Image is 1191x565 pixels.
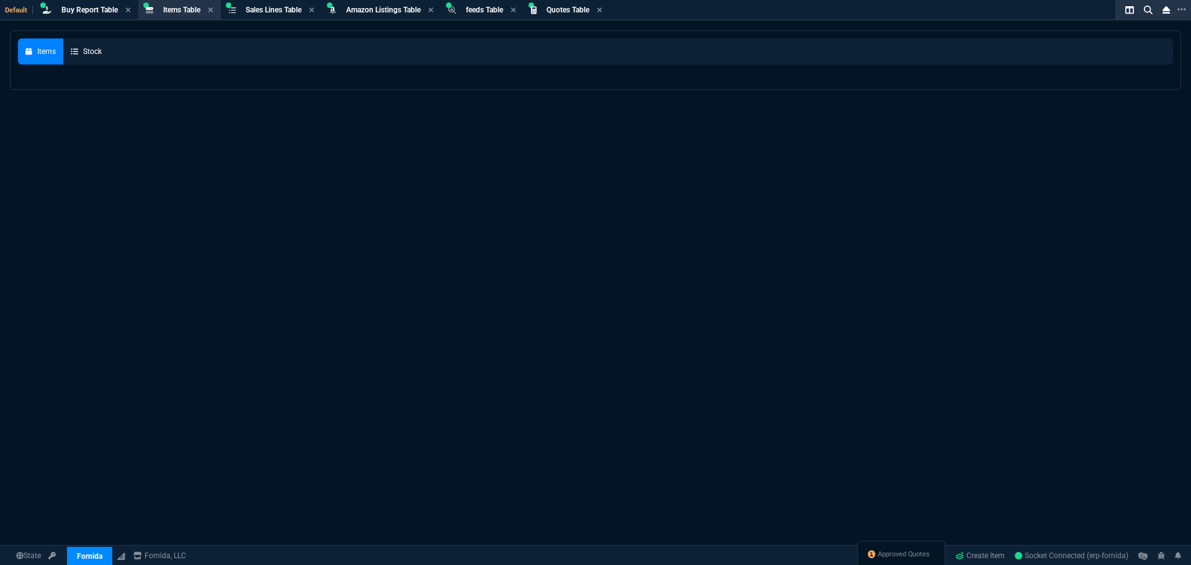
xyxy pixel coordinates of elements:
[597,6,602,16] nx-icon: Close Tab
[208,6,213,16] nx-icon: Close Tab
[246,6,301,14] span: Sales Lines Table
[18,38,63,65] a: Items
[1015,550,1128,561] a: LXZQxAutn6NEIDdUAACC
[1139,2,1158,17] nx-icon: Search
[163,6,200,14] span: Items Table
[511,6,516,16] nx-icon: Close Tab
[63,38,109,65] a: Stock
[466,6,503,14] span: feeds Table
[346,6,421,14] span: Amazon Listings Table
[428,6,434,16] nx-icon: Close Tab
[5,6,33,14] span: Default
[1177,4,1186,16] nx-icon: Open New Tab
[61,6,118,14] span: Buy Report Table
[12,550,45,561] a: Global State
[1120,2,1139,17] nx-icon: Split Panels
[45,550,60,561] a: API TOKEN
[1015,551,1128,560] span: Socket Connected (erp-fornida)
[309,6,314,16] nx-icon: Close Tab
[130,550,190,561] a: msbcCompanyName
[878,549,930,559] span: Approved Quotes
[546,6,589,14] span: Quotes Table
[125,6,131,16] nx-icon: Close Tab
[1158,2,1175,17] nx-icon: Close Workbench
[950,546,1010,565] a: Create Item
